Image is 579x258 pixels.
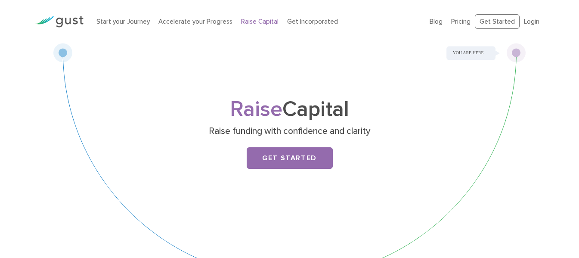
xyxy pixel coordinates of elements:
[247,147,333,169] a: Get Started
[158,18,232,25] a: Accelerate your Progress
[524,18,539,25] a: Login
[475,14,520,29] a: Get Started
[123,125,456,137] p: Raise funding with confidence and clarity
[35,16,84,28] img: Gust Logo
[96,18,150,25] a: Start your Journey
[241,18,279,25] a: Raise Capital
[287,18,338,25] a: Get Incorporated
[230,96,282,122] span: Raise
[451,18,471,25] a: Pricing
[430,18,443,25] a: Blog
[120,99,460,119] h1: Capital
